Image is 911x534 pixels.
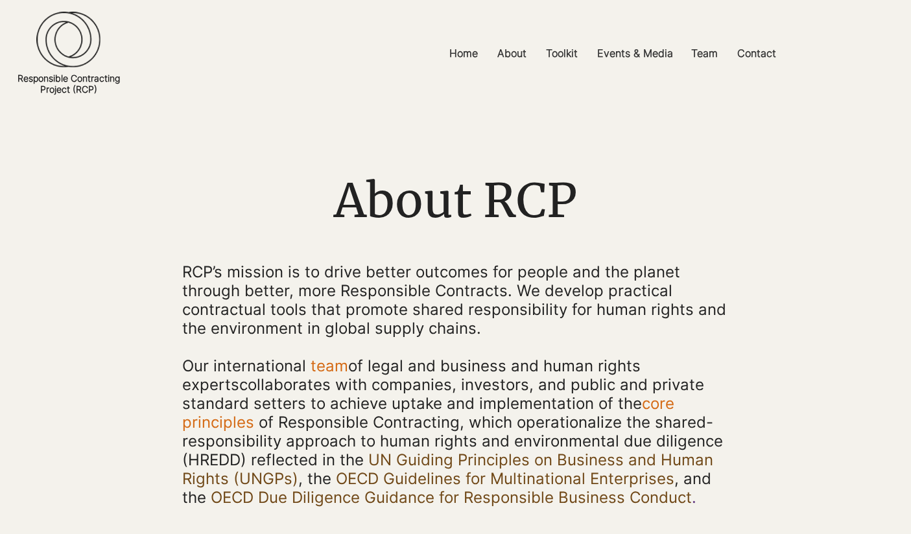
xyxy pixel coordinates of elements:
span: , the [298,469,331,488]
span: Our international [182,356,306,375]
span: RCP’s mission is to drive better outcomes for people and the planet through better, more Responsi... [182,262,726,338]
a: OECD Guidelines for Multinational Enterprises [336,469,674,488]
a: team [311,356,348,375]
p: Team [685,39,724,68]
a: Contact [728,39,786,68]
nav: Site [314,39,911,68]
span: . [692,488,696,507]
a: About [488,39,536,68]
a: UN Guiding Principles on Business and Human Rights (UNGPs) [182,450,713,488]
span: collaborates with companies, investors, and public and private standard setters to achieve uptake... [182,356,704,413]
a: core principles [182,394,674,432]
span: , and the [182,469,711,507]
p: Toolkit [539,39,584,68]
a: of legal and business and human rights experts [182,356,641,394]
a: Responsible ContractingProject (RCP) [18,73,120,95]
a: OECD Due Diligence Guidance for Responsible Business Conduct [211,488,692,507]
p: About [491,39,533,68]
p: Home [443,39,484,68]
a: Home [440,39,488,68]
a: Team [681,39,728,68]
span: of Responsible Contracting, which operationalize the shared-responsibility approach to human righ... [182,413,723,469]
a: Events & Media [587,39,681,68]
span: About RCP [334,171,577,230]
p: Events & Media [591,39,680,68]
p: Contact [731,39,783,68]
a: Toolkit [536,39,587,68]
